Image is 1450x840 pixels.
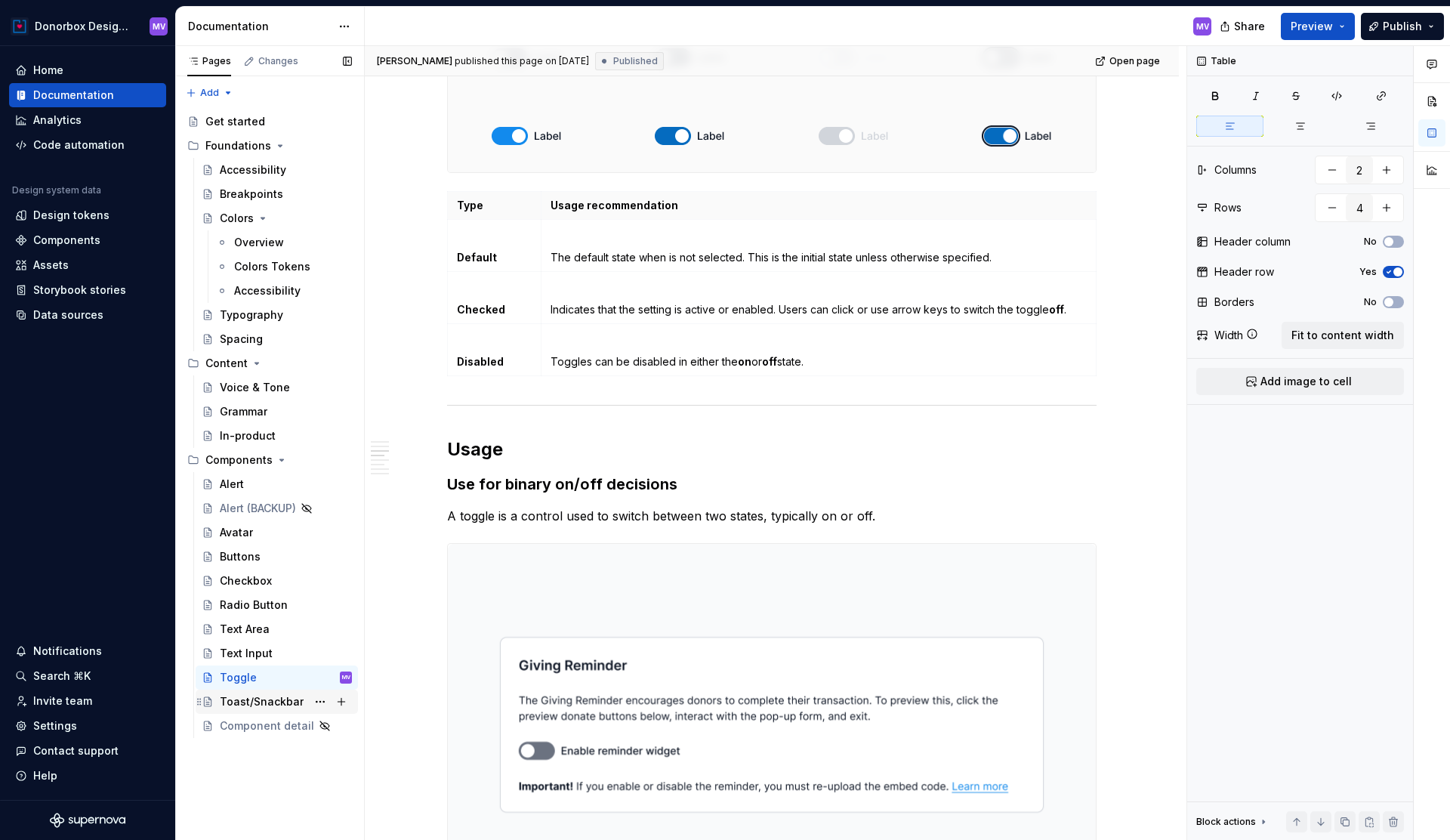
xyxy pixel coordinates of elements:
div: Text Input [220,646,273,661]
div: Toast/Snackbar [220,694,304,709]
div: Breakpoints [220,187,283,202]
div: Grammar [220,404,267,419]
div: published this page on [DATE] [455,55,589,67]
span: Published [613,55,658,67]
div: Alert [220,477,244,492]
span: Fit to content width [1291,328,1394,343]
div: Invite team [33,693,92,709]
div: Checkbox [220,573,272,588]
div: Accessibility [234,283,301,298]
a: Open page [1091,51,1167,72]
a: Documentation [9,83,166,107]
div: Notifications [33,644,102,659]
a: Grammar [196,400,358,424]
span: Publish [1383,19,1422,34]
a: Accessibility [196,158,358,182]
div: Rows [1214,200,1242,215]
a: Spacing [196,327,358,351]
img: 17077652-375b-4f2c-92b0-528c72b71ea0.png [11,17,29,36]
div: Contact support [33,743,119,758]
div: Help [33,768,57,783]
span: Share [1234,19,1265,34]
div: Foundations [205,138,271,153]
button: Share [1212,13,1275,40]
div: Components [33,233,100,248]
div: Assets [33,258,69,273]
div: Settings [33,718,77,733]
div: Borders [1214,295,1254,310]
a: Voice & Tone [196,375,358,400]
a: Breakpoints [196,182,358,206]
a: Colors [196,206,358,230]
a: Home [9,58,166,82]
div: Components [181,448,358,472]
a: Overview [210,230,358,255]
button: Donorbox Design SystemMV [3,10,172,42]
a: Analytics [9,108,166,132]
div: Components [205,452,273,468]
button: Add [181,82,238,103]
button: Search ⌘K [9,664,166,688]
div: Component detail [220,718,314,733]
div: Colors Tokens [234,259,310,274]
button: Add image to cell [1196,368,1404,395]
div: Toggle [220,670,257,685]
div: Analytics [33,113,82,128]
div: Content [205,356,248,371]
h3: Use for binary on/off decisions [447,474,1097,495]
strong: Type [457,199,483,212]
div: Columns [1214,162,1257,178]
a: Avatar [196,520,358,545]
div: MV [1196,20,1209,32]
div: Foundations [181,134,358,158]
button: Notifications [9,639,166,663]
a: Code automation [9,133,166,157]
a: Component detail [196,714,358,738]
a: Storybook stories [9,278,166,302]
div: MV [153,20,165,32]
a: Invite team [9,689,166,713]
div: Block actions [1196,811,1270,832]
div: Page tree [181,110,358,738]
div: Text Area [220,622,270,637]
label: No [1364,296,1377,308]
div: Buttons [220,549,261,564]
strong: Usage [447,438,503,460]
strong: on [738,355,751,368]
span: Open page [1109,55,1160,67]
div: Get started [205,114,265,129]
a: Toast/Snackbar [196,690,358,714]
span: [PERSON_NAME] [377,55,452,67]
span: Add [200,87,219,99]
a: Data sources [9,303,166,327]
div: Typography [220,307,283,323]
strong: off [1049,303,1064,316]
div: Design tokens [33,208,110,223]
button: Preview [1281,13,1355,40]
strong: Usage recommendation [551,199,678,212]
a: Assets [9,253,166,277]
a: Checkbox [196,569,358,593]
div: Spacing [220,332,263,347]
div: Avatar [220,525,253,540]
p: A toggle is a control used to switch between two states, typically on or off. [447,507,1097,525]
a: Design tokens [9,203,166,227]
div: Radio Button [220,598,288,613]
div: Content [181,351,358,375]
div: Overview [234,235,284,250]
div: In-product [220,428,276,443]
div: Search ⌘K [33,669,91,684]
a: Buttons [196,545,358,569]
div: Home [33,63,63,78]
a: Radio Button [196,593,358,617]
strong: Disabled [457,355,504,368]
strong: Default [457,251,497,264]
a: Typography [196,303,358,327]
label: Yes [1359,266,1377,278]
div: Voice & Tone [220,380,290,395]
p: Indicates that the setting is active or enabled. Users can click or use arrow keys to switch the ... [551,302,1087,317]
a: Accessibility [210,279,358,303]
div: Documentation [188,19,331,34]
span: Add image to cell [1260,374,1352,389]
p: The default state when is not selected. This is the initial state unless otherwise specified. [551,250,1087,265]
